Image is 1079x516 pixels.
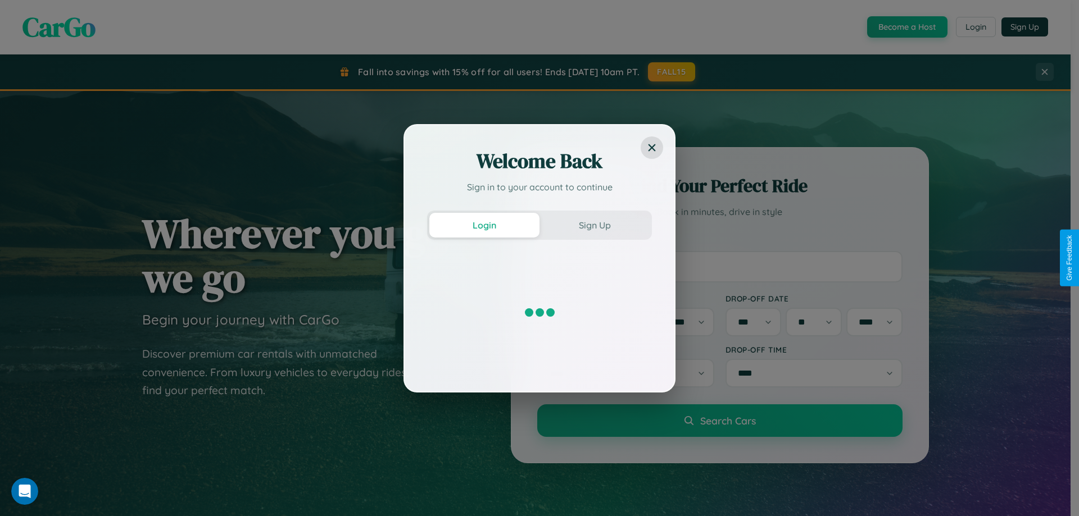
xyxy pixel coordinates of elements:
button: Login [429,213,539,238]
div: Give Feedback [1066,235,1073,281]
iframe: Intercom live chat [11,478,38,505]
p: Sign in to your account to continue [427,180,652,194]
button: Sign Up [539,213,650,238]
h2: Welcome Back [427,148,652,175]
